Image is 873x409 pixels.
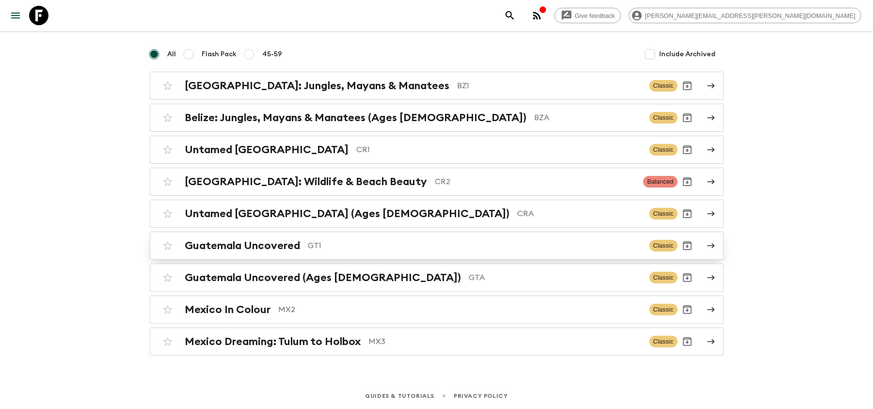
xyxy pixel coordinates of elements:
[678,332,697,351] button: Archive
[454,391,508,401] a: Privacy Policy
[660,49,716,59] span: Include Archived
[650,112,678,124] span: Classic
[185,271,461,284] h2: Guatemala Uncovered (Ages [DEMOGRAPHIC_DATA])
[185,335,361,348] h2: Mexico Dreaming: Tulum to Holbox
[678,236,697,255] button: Archive
[650,240,678,252] span: Classic
[150,296,724,324] a: Mexico In ColourMX2ClassicArchive
[6,6,25,25] button: menu
[185,239,301,252] h2: Guatemala Uncovered
[500,6,520,25] button: search adventures
[279,304,642,315] p: MX2
[678,172,697,191] button: Archive
[150,200,724,228] a: Untamed [GEOGRAPHIC_DATA] (Ages [DEMOGRAPHIC_DATA])CRAClassicArchive
[435,176,636,188] p: CR2
[150,72,724,100] a: [GEOGRAPHIC_DATA]: Jungles, Mayans & ManateesBZ1ClassicArchive
[640,12,861,19] span: [PERSON_NAME][EMAIL_ADDRESS][PERSON_NAME][DOMAIN_NAME]
[357,144,642,156] p: CR1
[650,336,678,347] span: Classic
[168,49,176,59] span: All
[458,80,642,92] p: BZ1
[308,240,642,252] p: GT1
[150,104,724,132] a: Belize: Jungles, Mayans & Manatees (Ages [DEMOGRAPHIC_DATA])BZAClassicArchive
[185,175,428,188] h2: [GEOGRAPHIC_DATA]: Wildlife & Beach Beauty
[629,8,861,23] div: [PERSON_NAME][EMAIL_ADDRESS][PERSON_NAME][DOMAIN_NAME]
[678,300,697,319] button: Archive
[650,80,678,92] span: Classic
[678,140,697,159] button: Archive
[678,204,697,223] button: Archive
[185,143,349,156] h2: Untamed [GEOGRAPHIC_DATA]
[650,304,678,315] span: Classic
[185,111,527,124] h2: Belize: Jungles, Mayans & Manatees (Ages [DEMOGRAPHIC_DATA])
[185,79,450,92] h2: [GEOGRAPHIC_DATA]: Jungles, Mayans & Manatees
[678,76,697,95] button: Archive
[643,176,677,188] span: Balanced
[150,232,724,260] a: Guatemala UncoveredGT1ClassicArchive
[150,328,724,356] a: Mexico Dreaming: Tulum to HolboxMX3ClassicArchive
[555,8,621,23] a: Give feedback
[263,49,283,59] span: 45-59
[650,208,678,220] span: Classic
[469,272,642,283] p: GTA
[518,208,642,220] p: CRA
[678,108,697,127] button: Archive
[650,144,678,156] span: Classic
[150,136,724,164] a: Untamed [GEOGRAPHIC_DATA]CR1ClassicArchive
[570,12,620,19] span: Give feedback
[202,49,237,59] span: Flash Pack
[150,264,724,292] a: Guatemala Uncovered (Ages [DEMOGRAPHIC_DATA])GTAClassicArchive
[650,272,678,283] span: Classic
[678,268,697,287] button: Archive
[185,207,510,220] h2: Untamed [GEOGRAPHIC_DATA] (Ages [DEMOGRAPHIC_DATA])
[365,391,434,401] a: Guides & Tutorials
[150,168,724,196] a: [GEOGRAPHIC_DATA]: Wildlife & Beach BeautyCR2BalancedArchive
[535,112,642,124] p: BZA
[369,336,642,347] p: MX3
[185,303,271,316] h2: Mexico In Colour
